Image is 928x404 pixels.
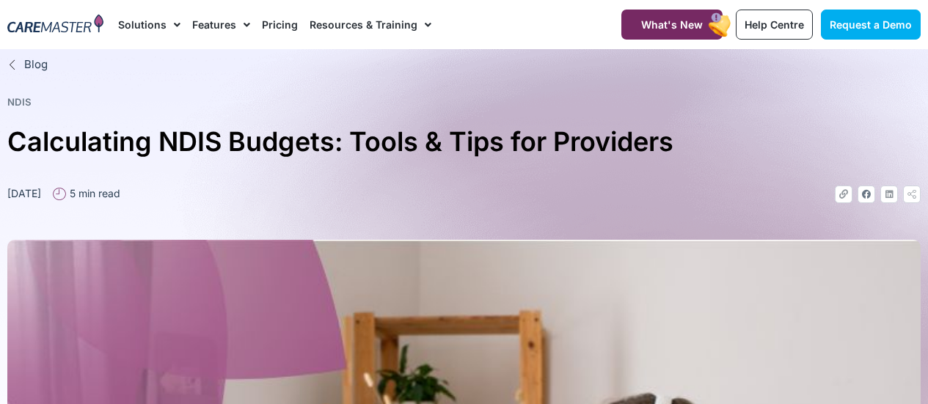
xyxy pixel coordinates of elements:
[7,120,921,164] h1: Calculating NDIS Budgets: Tools & Tips for Providers
[736,10,813,40] a: Help Centre
[7,187,41,199] time: [DATE]
[641,18,703,31] span: What's New
[821,10,921,40] a: Request a Demo
[7,14,103,35] img: CareMaster Logo
[621,10,723,40] a: What's New
[745,18,804,31] span: Help Centre
[7,96,32,108] a: NDIS
[7,56,921,73] a: Blog
[830,18,912,31] span: Request a Demo
[21,56,48,73] span: Blog
[66,186,120,201] span: 5 min read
